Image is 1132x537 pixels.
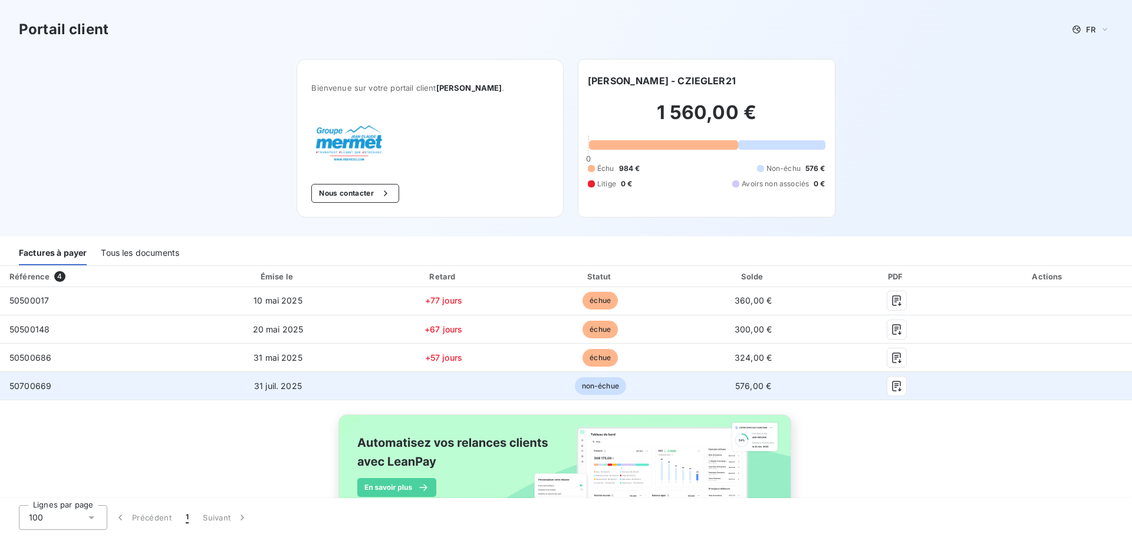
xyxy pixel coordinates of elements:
[525,271,676,282] div: Statut
[586,154,591,163] span: 0
[735,381,771,391] span: 576,00 €
[179,505,196,530] button: 1
[583,349,618,367] span: échue
[814,179,825,189] span: 0 €
[425,352,462,363] span: +57 jours
[254,352,302,363] span: 31 mai 2025
[367,271,521,282] div: Retard
[54,271,65,282] span: 4
[311,83,549,93] span: Bienvenue sur votre portail client .
[735,295,772,305] span: 360,00 €
[831,271,962,282] div: PDF
[196,505,255,530] button: Suivant
[735,352,772,363] span: 324,00 €
[680,271,827,282] div: Solde
[619,163,640,174] span: 984 €
[311,184,399,203] button: Nous contacter
[967,271,1130,282] div: Actions
[9,272,50,281] div: Référence
[735,324,772,334] span: 300,00 €
[107,505,179,530] button: Précédent
[254,295,302,305] span: 10 mai 2025
[597,163,614,174] span: Échu
[583,321,618,338] span: échue
[19,19,108,40] h3: Portail client
[194,271,362,282] div: Émise le
[29,512,43,523] span: 100
[425,295,462,305] span: +77 jours
[766,163,801,174] span: Non-échu
[588,74,736,88] h6: [PERSON_NAME] - CZIEGLER21
[186,512,189,523] span: 1
[742,179,809,189] span: Avoirs non associés
[253,324,304,334] span: 20 mai 2025
[575,377,626,395] span: non-échue
[583,292,618,309] span: échue
[19,241,87,265] div: Factures à payer
[424,324,462,334] span: +67 jours
[805,163,825,174] span: 576 €
[597,179,616,189] span: Litige
[9,352,51,363] span: 50500686
[101,241,179,265] div: Tous les documents
[254,381,302,391] span: 31 juil. 2025
[9,295,49,305] span: 50500017
[9,324,50,334] span: 50500148
[311,121,387,165] img: Company logo
[436,83,502,93] span: [PERSON_NAME]
[1086,25,1095,34] span: FR
[588,101,825,136] h2: 1 560,00 €
[9,381,51,391] span: 50700669
[621,179,632,189] span: 0 €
